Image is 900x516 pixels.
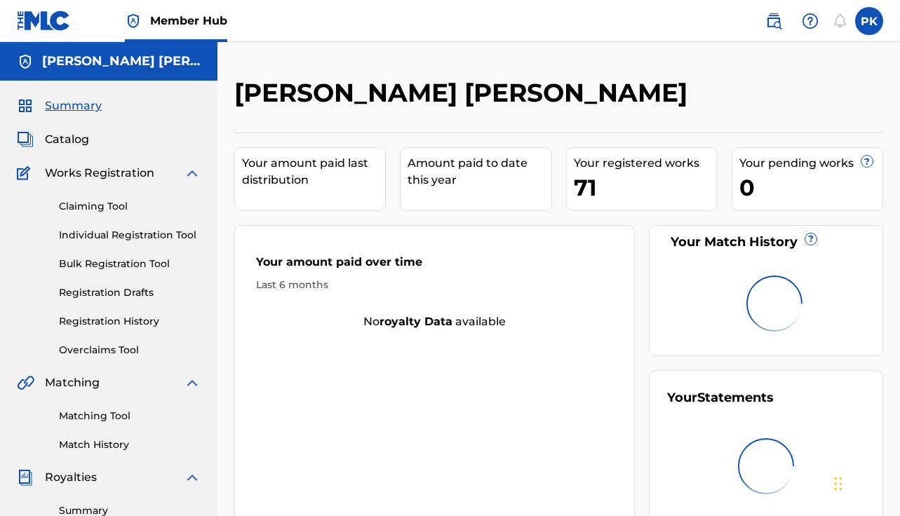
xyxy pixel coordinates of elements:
span: ? [861,156,873,167]
img: MLC Logo [17,11,71,31]
div: Your amount paid over time [256,254,613,278]
a: Match History [59,437,201,452]
iframe: Chat Widget [830,449,900,516]
div: Help [796,7,824,35]
strong: royalty data [380,315,452,328]
span: ? [805,233,817,245]
img: search [765,13,782,29]
img: Matching [17,374,34,391]
img: Catalog [17,131,34,148]
a: Overclaims Tool [59,343,201,358]
a: SummarySummary [17,97,102,114]
div: Your Match History [667,233,865,252]
a: Registration History [59,314,201,329]
img: Accounts [17,53,34,70]
img: expand [184,469,201,486]
img: preloader [738,438,794,494]
a: Individual Registration Tool [59,228,201,243]
div: Your registered works [574,155,717,172]
h5: Paul Hervé Konaté [42,53,201,69]
img: Royalties [17,469,34,486]
div: Your Statements [667,388,774,407]
img: Top Rightsholder [125,13,142,29]
div: Your amount paid last distribution [242,155,385,189]
h2: [PERSON_NAME] [PERSON_NAME] [234,77,694,109]
div: User Menu [855,7,883,35]
div: 71 [574,172,717,203]
div: Your pending works [739,155,882,172]
span: Catalog [45,131,89,148]
a: Registration Drafts [59,285,201,300]
img: Works Registration [17,165,35,182]
a: Bulk Registration Tool [59,257,201,271]
a: Public Search [760,7,788,35]
div: Notifications [833,14,847,28]
div: No available [235,313,634,330]
div: Widget de chat [830,449,900,516]
span: Royalties [45,469,97,486]
img: expand [184,165,201,182]
a: CatalogCatalog [17,131,89,148]
span: Matching [45,374,100,391]
a: Matching Tool [59,409,201,423]
div: Glisser [834,463,842,505]
div: Last 6 months [256,278,613,292]
img: expand [184,374,201,391]
img: Summary [17,97,34,114]
span: Works Registration [45,165,154,182]
img: help [802,13,819,29]
span: Summary [45,97,102,114]
img: preloader [746,276,802,332]
div: 0 [739,172,882,203]
div: Amount paid to date this year [408,155,551,189]
a: Claiming Tool [59,199,201,214]
span: Member Hub [150,13,227,29]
